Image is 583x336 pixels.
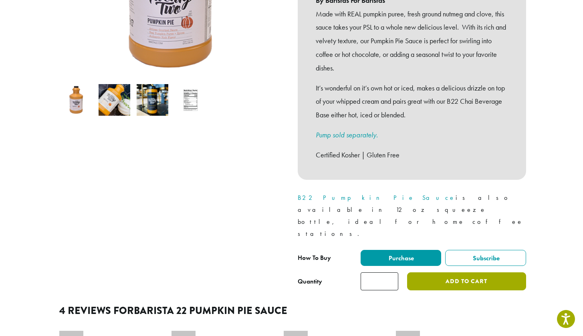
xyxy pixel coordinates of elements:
[134,303,287,318] span: Barista 22 Pumpkin Pie Sauce
[61,84,92,116] img: Barista 22 Pumpkin Pie Sauce
[298,254,331,262] span: How To Buy
[175,84,206,116] img: Barista 22 Pumpkin Pie Sauce - Image 4
[361,272,398,290] input: Product quantity
[316,148,508,162] p: Certified Kosher | Gluten Free
[387,254,414,262] span: Purchase
[137,84,168,116] img: Barista 22 Pumpkin Pie Sauce - Image 3
[316,7,508,75] p: Made with REAL pumpkin puree, fresh ground nutmeg and clove, this sauce takes your PSL to a whole...
[99,84,130,116] img: Barista 22 Pumpkin Pie Sauce - Image 2
[316,81,508,122] p: It’s wonderful on it’s own hot or iced, makes a delicious drizzle on top of your whipped cream an...
[472,254,500,262] span: Subscribe
[407,272,526,290] button: Add to cart
[316,130,378,139] a: Pump sold separately.
[298,192,526,240] p: is also available in 12 oz squeeze bottle, ideal for home coffee stations.
[298,277,322,286] div: Quantity
[59,305,524,317] h2: 4 reviews for
[298,193,456,202] a: B22 Pumpkin Pie Sauce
